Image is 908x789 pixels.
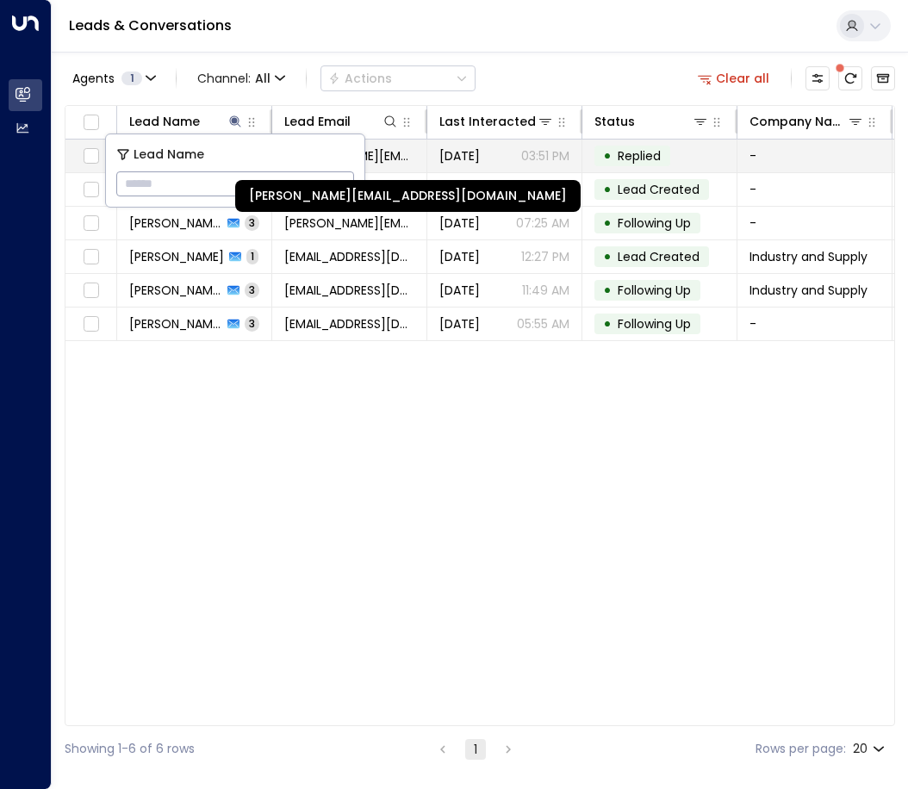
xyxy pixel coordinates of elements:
[129,282,222,299] span: Neil Bannister
[603,208,612,238] div: •
[838,66,862,90] span: There are new threads available. Refresh the grid to view the latest updates.
[603,175,612,204] div: •
[737,308,892,340] td: -
[439,111,536,132] div: Last Interacted
[129,315,222,332] span: Lynne Bannister
[737,140,892,172] td: -
[80,112,102,134] span: Toggle select all
[521,248,569,265] p: 12:27 PM
[129,111,200,132] div: Lead Name
[594,111,635,132] div: Status
[255,71,271,85] span: All
[517,315,569,332] p: 05:55 AM
[521,147,569,165] p: 03:51 PM
[80,146,102,167] span: Toggle select row
[805,66,830,90] button: Customize
[65,66,162,90] button: Agents1
[284,214,414,232] span: lorna@bannisters.org
[465,739,486,760] button: page 1
[618,181,700,198] span: Lead Created
[235,180,581,212] div: [PERSON_NAME][EMAIL_ADDRESS][DOMAIN_NAME]
[594,111,709,132] div: Status
[245,215,259,230] span: 3
[691,66,777,90] button: Clear all
[749,248,868,265] span: Industry and Supply
[129,248,224,265] span: Neil Bannister
[129,111,244,132] div: Lead Name
[190,66,292,90] button: Channel:All
[72,72,115,84] span: Agents
[80,280,102,301] span: Toggle select row
[284,111,351,132] div: Lead Email
[756,740,846,758] label: Rows per page:
[749,282,868,299] span: Industry and Supply
[65,740,195,758] div: Showing 1-6 of 6 rows
[80,179,102,201] span: Toggle select row
[439,248,480,265] span: Jun 22, 2025
[80,314,102,335] span: Toggle select row
[618,214,691,232] span: Following Up
[439,282,480,299] span: Jun 22, 2025
[737,207,892,239] td: -
[853,736,888,761] div: 20
[439,147,480,165] span: Yesterday
[603,276,612,305] div: •
[246,249,258,264] span: 1
[284,111,399,132] div: Lead Email
[190,66,292,90] span: Channel:
[432,738,519,760] nav: pagination navigation
[245,283,259,297] span: 3
[603,242,612,271] div: •
[516,214,569,232] p: 07:25 AM
[69,16,232,35] a: Leads & Conversations
[129,214,222,232] span: Lorna Bannister
[618,282,691,299] span: Following Up
[439,111,554,132] div: Last Interacted
[737,173,892,206] td: -
[245,316,259,331] span: 3
[871,66,895,90] button: Archived Leads
[618,248,700,265] span: Lead Created
[618,315,691,332] span: Following Up
[439,214,480,232] span: Jun 26, 2025
[603,141,612,171] div: •
[439,315,480,332] span: Jun 22, 2025
[320,65,476,91] div: Button group with a nested menu
[134,145,204,165] span: Lead Name
[618,147,661,165] span: Replied
[284,282,414,299] span: Info@industryandsupply.co.uk
[749,111,847,132] div: Company Name
[522,282,569,299] p: 11:49 AM
[328,71,392,86] div: Actions
[80,246,102,268] span: Toggle select row
[284,248,414,265] span: Info@industryandsupply.co.uk
[749,111,864,132] div: Company Name
[320,65,476,91] button: Actions
[284,315,414,332] span: banness18@gmail.com
[603,309,612,339] div: •
[80,213,102,234] span: Toggle select row
[121,71,142,85] span: 1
